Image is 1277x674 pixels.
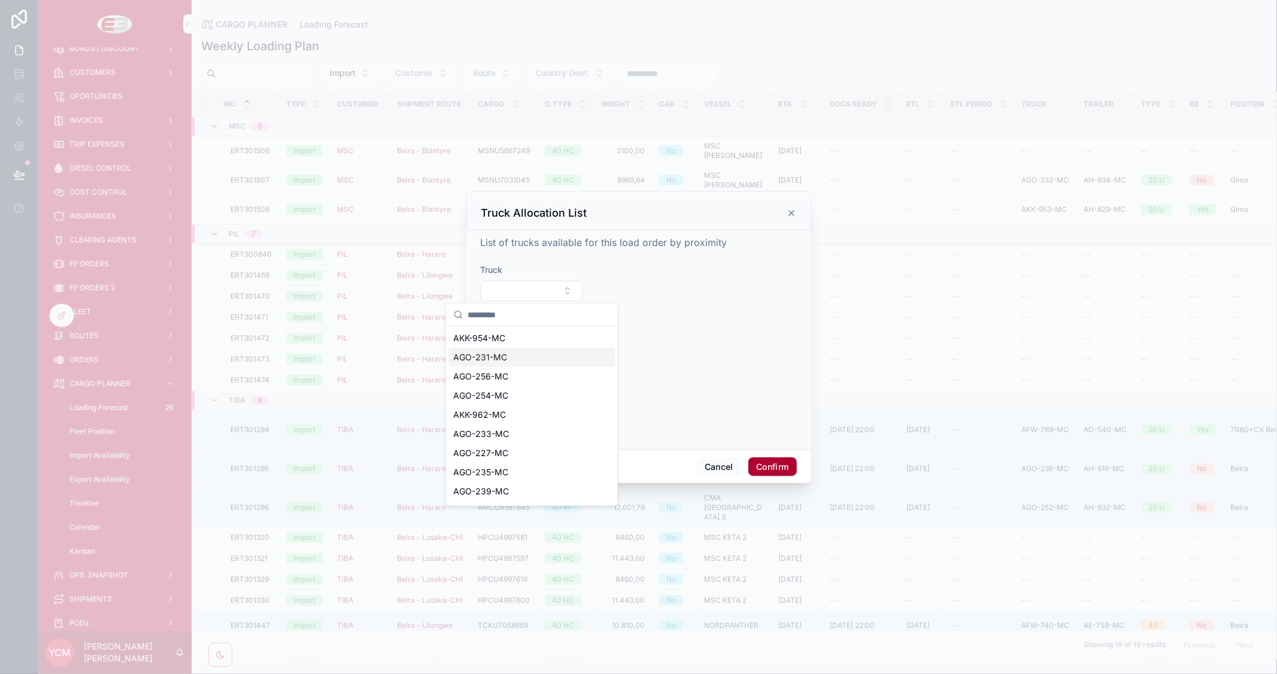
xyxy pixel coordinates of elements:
[453,409,506,421] span: AKK-962-MC
[453,466,508,478] span: AGO-235-MC
[481,236,727,248] span: List of trucks available for this load order by proximity
[453,428,509,440] span: AGO-233-MC
[481,265,503,275] span: Truck
[748,457,796,476] button: Confirm
[453,390,508,402] span: AGO-254-MC
[453,332,505,344] span: AKK-954-MC
[446,326,617,506] div: Suggestions
[453,505,509,517] span: AGO-260-MC
[453,371,508,382] span: AGO-256-MC
[481,281,583,301] button: Select Button
[453,485,509,497] span: AGO-239-MC
[481,206,587,220] h3: Truck Allocation List
[453,351,507,363] span: AGO-231-MC
[697,457,741,476] button: Cancel
[453,447,508,459] span: AGO-227-MC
